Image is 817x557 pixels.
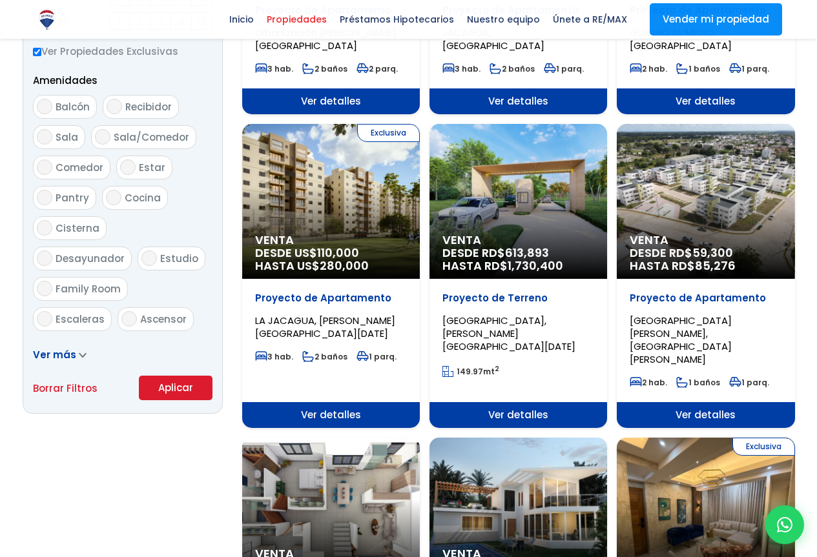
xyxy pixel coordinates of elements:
span: Nuestro equipo [460,10,546,29]
span: HASTA RD$ [630,259,781,272]
input: Ver Propiedades Exclusivas [33,48,41,56]
span: DESDE RD$ [442,247,594,272]
span: Inicio [223,10,260,29]
a: Vender mi propiedad [650,3,782,35]
input: Cisterna [37,220,52,236]
span: Préstamos Hipotecarios [333,10,460,29]
span: mt [442,366,499,377]
span: Exclusiva [732,438,795,456]
span: Ver detalles [617,88,794,114]
input: Sala [37,129,52,145]
a: Venta DESDE RD$613,893 HASTA RD$1,730,400 Proyecto de Terreno [GEOGRAPHIC_DATA], [PERSON_NAME][GE... [429,124,607,428]
span: [GEOGRAPHIC_DATA][PERSON_NAME], [GEOGRAPHIC_DATA][PERSON_NAME] [630,314,732,366]
span: Ver detalles [242,88,420,114]
input: Estar [120,159,136,175]
button: Aplicar [139,376,212,400]
span: 1,730,400 [508,258,563,274]
a: Venta DESDE RD$59,300 HASTA RD$85,276 Proyecto de Apartamento [GEOGRAPHIC_DATA][PERSON_NAME], [GE... [617,124,794,428]
span: Ver más [33,348,76,361]
p: Proyecto de Terreno [442,292,594,305]
span: Ver detalles [429,88,607,114]
span: Exclusiva [357,124,420,142]
span: 149.97 [457,366,483,377]
span: 2 hab. [630,63,667,74]
input: Comedor [37,159,52,175]
span: 3 hab. [442,63,481,74]
span: 613,893 [505,245,549,261]
span: Ver detalles [429,402,607,428]
span: Family Room [56,282,121,296]
span: 2 parq. [357,63,398,74]
p: Proyecto de Apartamento [630,292,781,305]
span: Sala [56,130,78,144]
sup: 2 [495,364,499,374]
span: Balcón [56,100,90,114]
span: 59,300 [692,245,733,261]
label: Ver Propiedades Exclusivas [33,43,212,59]
span: Cisterna [56,221,99,235]
span: 2 baños [302,351,347,362]
span: Ver detalles [617,402,794,428]
span: JACAGUA, [GEOGRAPHIC_DATA] [442,26,544,52]
span: Cocina [125,191,161,205]
span: Propiedades [260,10,333,29]
input: Balcón [37,99,52,114]
span: Ver detalles [242,402,420,428]
a: Exclusiva Venta DESDE US$110,000 HASTA US$280,000 Proyecto de Apartamento LA JACAGUA, [PERSON_NAM... [242,124,420,428]
span: 1 baños [676,377,720,388]
input: Ascensor [121,311,137,327]
span: Urbanización [PERSON_NAME], [GEOGRAPHIC_DATA] [255,26,398,52]
span: GURABO AL MEDIO, [GEOGRAPHIC_DATA] [630,26,732,52]
span: HASTA RD$ [442,259,594,272]
span: 2 hab. [630,377,667,388]
input: Sala/Comedor [95,129,110,145]
span: HASTA US$ [255,259,407,272]
span: Únete a RE/MAX [546,10,634,29]
img: Logo de REMAX [36,8,58,31]
span: Venta [255,234,407,247]
span: DESDE US$ [255,247,407,272]
span: 1 parq. [357,351,397,362]
span: Venta [630,234,781,247]
input: Escaleras [37,311,52,327]
span: 110,000 [317,245,359,261]
a: Borrar Filtros [33,380,98,396]
span: 1 baños [676,63,720,74]
span: Recibidor [125,100,172,114]
input: Desayunador [37,250,52,266]
a: Ver más [33,348,87,361]
p: Amenidades [33,72,212,88]
span: 1 parq. [729,63,769,74]
input: Cocina [106,190,121,205]
span: 280,000 [320,258,369,274]
span: 3 hab. [255,63,293,74]
span: Estudio [160,252,198,265]
span: Desayunador [56,252,125,265]
span: Pantry [56,191,89,205]
span: Venta [442,234,594,247]
span: 1 parq. [729,377,769,388]
input: Recibidor [107,99,122,114]
span: Estar [139,161,165,174]
span: Sala/Comedor [114,130,189,144]
input: Family Room [37,281,52,296]
span: DESDE RD$ [630,247,781,272]
span: 3 hab. [255,351,293,362]
span: LA JACAGUA, [PERSON_NAME][GEOGRAPHIC_DATA][DATE] [255,314,395,340]
span: Ascensor [140,312,187,326]
span: 1 parq. [544,63,584,74]
span: [GEOGRAPHIC_DATA], [PERSON_NAME][GEOGRAPHIC_DATA][DATE] [442,314,575,353]
span: 2 baños [490,63,535,74]
p: Proyecto de Apartamento [255,292,407,305]
span: 85,276 [695,258,736,274]
span: Escaleras [56,312,105,326]
input: Pantry [37,190,52,205]
span: Comedor [56,161,103,174]
span: 2 baños [302,63,347,74]
input: Estudio [141,250,157,266]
